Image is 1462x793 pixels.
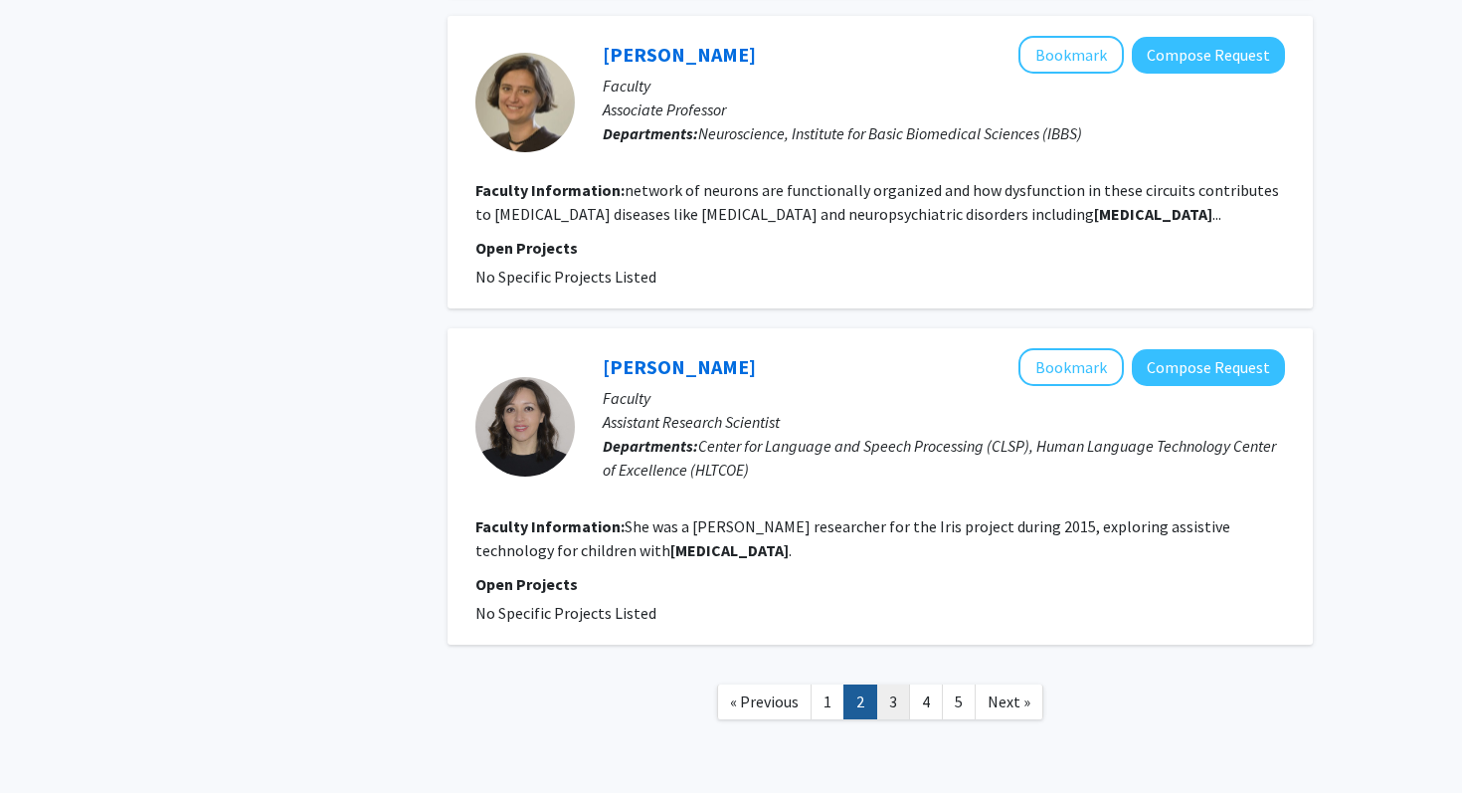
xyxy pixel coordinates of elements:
button: Compose Request to Solange Brown [1132,37,1285,74]
b: Departments: [603,123,698,143]
b: [MEDICAL_DATA] [670,540,789,560]
a: Next [975,685,1043,719]
span: No Specific Projects Listed [475,267,656,287]
button: Add Paola Garcia to Bookmarks [1018,348,1124,386]
a: 1 [811,685,844,719]
a: 4 [909,685,943,719]
p: Faculty [603,74,1285,98]
b: Departments: [603,436,698,456]
a: 2 [843,685,877,719]
p: Faculty [603,386,1285,410]
b: Faculty Information: [475,516,625,536]
p: Assistant Research Scientist [603,410,1285,434]
span: Next » [988,692,1030,711]
fg-read-more: She was a [PERSON_NAME] researcher for the Iris project during 2015, exploring assistive technolo... [475,516,1230,560]
b: Faculty Information: [475,180,625,200]
span: « Previous [730,692,799,711]
button: Add Solange Brown to Bookmarks [1018,36,1124,74]
a: 3 [876,685,910,719]
p: Associate Professor [603,98,1285,121]
span: Neuroscience, Institute for Basic Biomedical Sciences (IBBS) [698,123,1082,143]
iframe: Chat [15,703,85,778]
fg-read-more: network of neurons are functionally organized and how dysfunction in these circuits contributes t... [475,180,1279,224]
span: No Specific Projects Listed [475,603,656,623]
button: Compose Request to Paola Garcia [1132,349,1285,386]
a: 5 [942,685,976,719]
p: Open Projects [475,572,1285,596]
span: Center for Language and Speech Processing (CLSP), Human Language Technology Center of Excellence ... [603,436,1276,480]
a: [PERSON_NAME] [603,42,756,67]
p: Open Projects [475,236,1285,260]
b: [MEDICAL_DATA] [1094,204,1212,224]
nav: Page navigation [448,665,1313,745]
a: Previous [717,685,812,719]
a: [PERSON_NAME] [603,354,756,379]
